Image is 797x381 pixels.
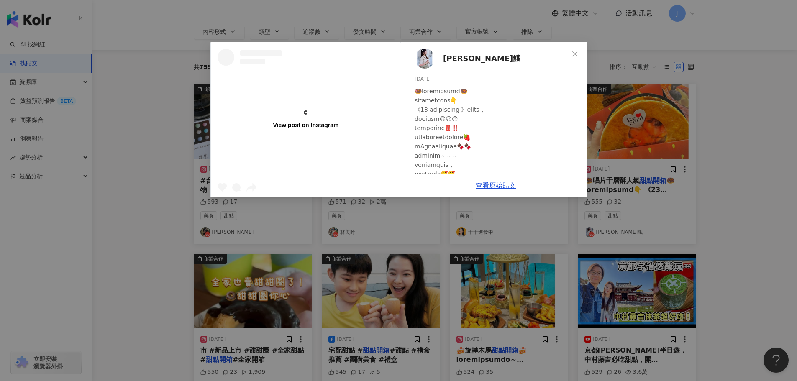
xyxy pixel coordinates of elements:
[571,51,578,57] span: close
[415,49,435,69] img: KOL Avatar
[415,75,580,83] div: [DATE]
[211,42,401,197] a: View post on Instagram
[476,182,516,189] a: 查看原始貼文
[415,49,569,69] a: KOL Avatar[PERSON_NAME]餓
[415,87,580,363] div: 🍩loremipsumd🍩 sitametcons👇 《13 adipiscing 》elits， doeiusm😍😍😍 temporinc‼️‼️ utlaboreetdolore🍓 mAgn...
[566,46,583,62] button: Close
[273,121,338,129] div: View post on Instagram
[443,53,520,64] span: [PERSON_NAME]餓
